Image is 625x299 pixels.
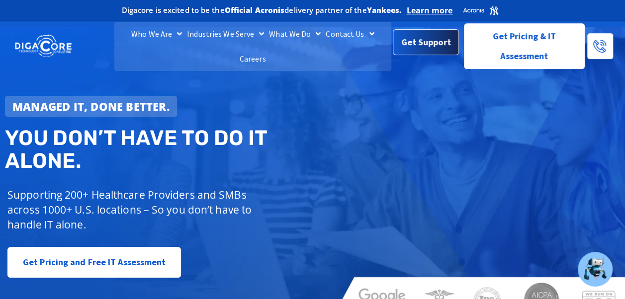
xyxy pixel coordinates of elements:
b: Official Acronis [225,5,285,15]
span: Get Support [401,32,451,52]
a: Contact Us [323,21,376,46]
span: Get Pricing & IT Assessment [472,26,577,66]
a: Get Pricing & IT Assessment [464,23,585,69]
h2: You don’t have to do IT alone. [5,127,319,172]
a: Learn more [406,5,452,15]
a: Careers [237,46,268,71]
a: Get Pricing and Free IT Assessment [7,247,181,278]
a: What We Do [267,21,323,46]
p: Supporting 200+ Healthcare Providers and SMBs across 1000+ U.S. locations – So you don’t have to ... [7,187,263,232]
img: Acronis [462,5,499,16]
img: DigaCore Technology Consulting [15,34,72,58]
nav: Menu [114,21,391,71]
a: Managed IT, done better. [5,96,177,117]
span: Get Pricing and Free IT Assessment [23,252,166,272]
strong: Managed IT, done better. [12,99,170,114]
a: Industries We Serve [184,21,267,46]
a: Who We Are [129,21,184,46]
a: Get Support [393,29,459,55]
h2: Digacore is excited to be the delivery partner of the [122,6,402,14]
b: Yankees. [367,5,402,15]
